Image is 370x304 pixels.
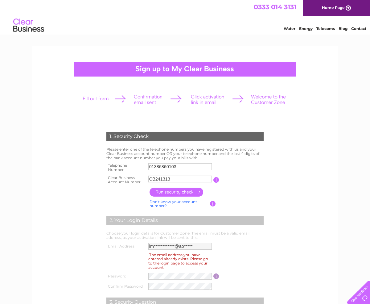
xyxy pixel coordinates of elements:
[210,201,216,206] input: Information
[105,281,147,291] th: Confirm Password
[254,3,296,11] a: 0333 014 3131
[105,230,265,241] td: Choose your login details for Customer Zone. The email must be a valid email address, as your act...
[105,146,265,161] td: Please enter one of the telephone numbers you have registered with us and your Clear Business acc...
[106,132,264,141] div: 1. Security Check
[284,26,295,31] a: Water
[339,26,347,31] a: Blog
[106,216,264,225] div: 2. Your Login Details
[13,16,44,35] img: logo.png
[150,199,197,208] a: Don't know your account number?
[105,161,147,174] th: Telephone Number
[213,273,219,279] input: Information
[351,26,366,31] a: Contact
[299,26,313,31] a: Energy
[316,26,335,31] a: Telecoms
[105,241,147,251] th: Email Address
[148,252,208,271] div: The email address you have entered already exists. Please go to the login page to access your acc...
[105,271,147,281] th: Password
[105,174,147,186] th: Clear Business Account Number
[213,177,219,183] input: Information
[40,3,331,30] div: Clear Business is a trading name of Verastar Limited (registered in [GEOGRAPHIC_DATA] No. 3667643...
